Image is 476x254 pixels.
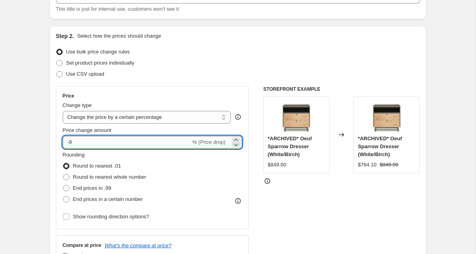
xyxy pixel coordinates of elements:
span: Set product prices individually [66,60,134,66]
input: -15 [63,136,191,149]
span: Round to nearest .01 [73,163,121,169]
h6: STOREFRONT EXAMPLE [263,86,420,92]
img: Sparrowdresser_grey1500_80x.jpg [280,101,312,132]
span: Use bulk price change rules [66,49,130,55]
span: Round to nearest whole number [73,174,146,180]
p: Select how the prices should change [77,32,161,40]
h3: Price [63,93,74,99]
span: This title is just for internal use, customers won't see it [56,6,179,12]
span: Use CSV upload [66,71,104,77]
h3: Compare at price [63,242,102,248]
img: Sparrowdresser_grey1500_80x.jpg [371,101,403,132]
span: % (Price drop) [192,139,225,145]
strike: $849.00 [380,161,398,169]
div: $849.00 [268,161,286,169]
span: Show rounding direction options? [73,214,149,220]
span: End prices in a certain number [73,196,143,202]
h2: Step 2. [56,32,74,40]
span: Price change amount [63,127,111,133]
span: *ARCHIVED* Oeuf Sparrow Dresser (White/Birch) [268,136,312,157]
span: End prices in .99 [73,185,111,191]
div: $764.10 [358,161,376,169]
span: *ARCHIVED* Oeuf Sparrow Dresser (White/Birch) [358,136,402,157]
span: Rounding [63,152,85,158]
button: What's the compare at price? [105,243,172,248]
span: Change type [63,102,92,108]
div: help [234,113,242,121]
